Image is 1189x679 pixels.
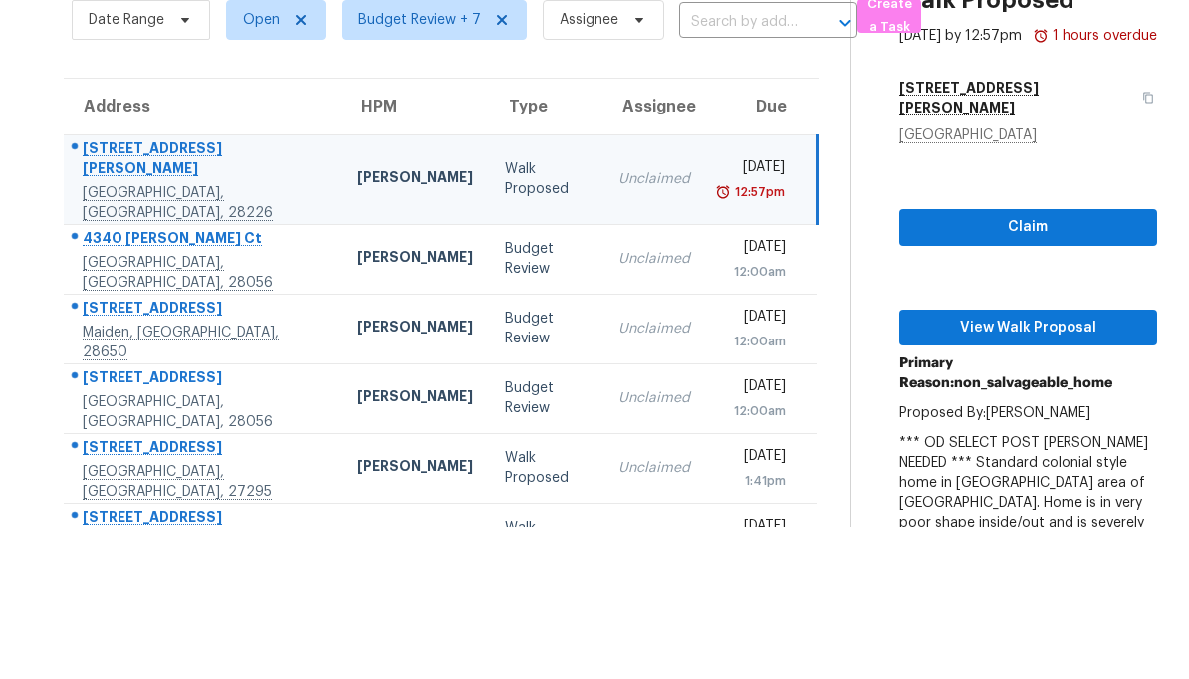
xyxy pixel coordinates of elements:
[618,249,690,269] div: Unclaimed
[1049,26,1157,46] div: 1 hours overdue
[243,10,280,30] span: Open
[1130,70,1157,125] button: Copy Address
[722,307,786,332] div: [DATE]
[722,401,786,421] div: 12:00am
[618,458,690,478] div: Unclaimed
[505,309,587,348] div: Budget Review
[357,247,473,272] div: [PERSON_NAME]
[83,392,326,432] div: [GEOGRAPHIC_DATA], [GEOGRAPHIC_DATA], 28056
[342,79,489,134] th: HPM
[505,159,587,199] div: Walk Proposed
[505,378,587,418] div: Budget Review
[832,9,859,37] button: Open
[722,332,786,351] div: 12:00am
[1033,26,1049,46] img: Overdue Alarm Icon
[722,471,786,491] div: 1:41pm
[715,182,731,202] img: Overdue Alarm Icon
[618,169,690,189] div: Unclaimed
[357,526,473,551] div: [PERSON_NAME]
[357,386,473,411] div: [PERSON_NAME]
[83,367,326,392] div: [STREET_ADDRESS]
[618,388,690,408] div: Unclaimed
[357,167,473,192] div: [PERSON_NAME]
[915,316,1141,340] span: View Walk Proposal
[602,79,706,134] th: Assignee
[505,239,587,279] div: Budget Review
[899,403,1157,423] p: Proposed By: [PERSON_NAME]
[722,376,786,401] div: [DATE]
[899,356,1112,390] b: Primary Reason: non_salvageable_home
[915,215,1141,240] span: Claim
[899,26,1022,46] div: [DATE] by 12:57pm
[706,79,817,134] th: Due
[899,310,1157,346] button: View Walk Proposal
[64,79,342,134] th: Address
[505,448,587,488] div: Walk Proposed
[722,516,786,541] div: [DATE]
[722,157,784,182] div: [DATE]
[358,10,481,30] span: Budget Review + 7
[505,518,587,558] div: Walk Proposed
[357,456,473,481] div: [PERSON_NAME]
[357,317,473,341] div: [PERSON_NAME]
[618,319,690,339] div: Unclaimed
[89,10,164,30] span: Date Range
[722,262,786,282] div: 12:00am
[679,7,802,38] input: Search by address
[722,237,786,262] div: [DATE]
[899,209,1157,246] button: Claim
[731,182,785,202] div: 12:57pm
[560,10,618,30] span: Assignee
[722,446,786,471] div: [DATE]
[489,79,602,134] th: Type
